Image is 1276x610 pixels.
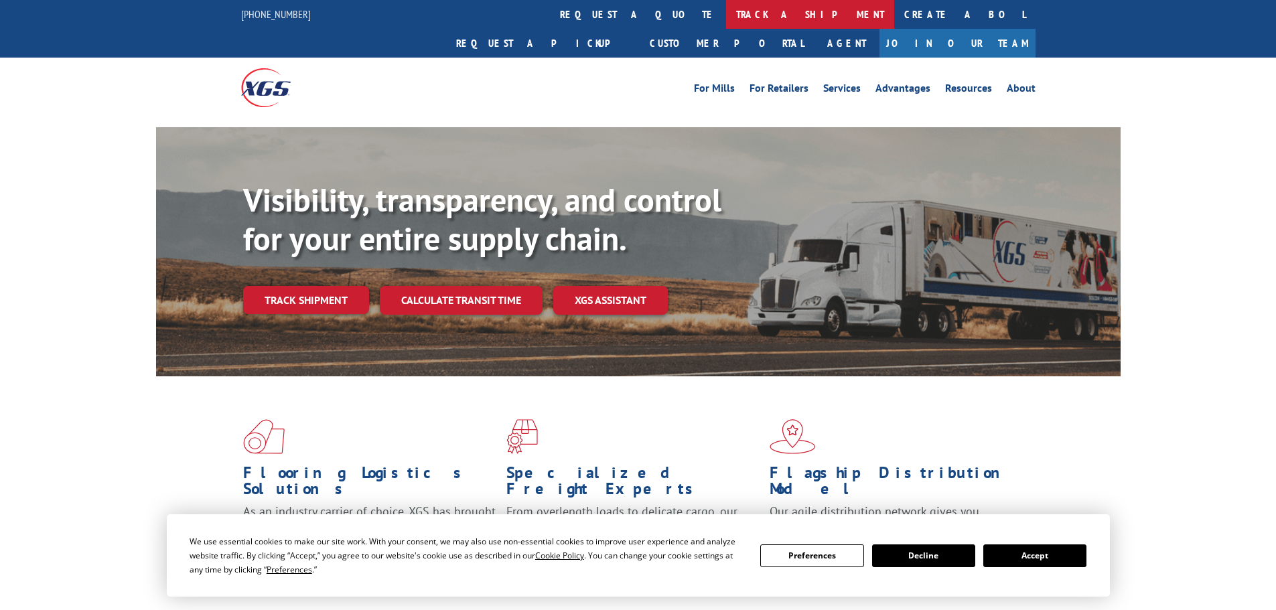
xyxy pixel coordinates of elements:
p: From overlength loads to delicate cargo, our experienced staff knows the best way to move your fr... [506,504,760,563]
div: We use essential cookies to make our site work. With your consent, we may also use non-essential ... [190,534,744,577]
b: Visibility, transparency, and control for your entire supply chain. [243,179,721,259]
a: [PHONE_NUMBER] [241,7,311,21]
span: Our agile distribution network gives you nationwide inventory management on demand. [770,504,1016,535]
a: For Retailers [750,83,808,98]
button: Preferences [760,544,863,567]
h1: Flagship Distribution Model [770,465,1023,504]
span: Cookie Policy [535,550,584,561]
a: Advantages [875,83,930,98]
h1: Flooring Logistics Solutions [243,465,496,504]
a: Agent [814,29,879,58]
a: XGS ASSISTANT [553,286,668,315]
a: Calculate transit time [380,286,543,315]
button: Decline [872,544,975,567]
span: Preferences [267,564,312,575]
h1: Specialized Freight Experts [506,465,760,504]
img: xgs-icon-flagship-distribution-model-red [770,419,816,454]
a: Request a pickup [446,29,640,58]
a: Services [823,83,861,98]
div: Cookie Consent Prompt [167,514,1110,597]
a: Customer Portal [640,29,814,58]
img: xgs-icon-total-supply-chain-intelligence-red [243,419,285,454]
button: Accept [983,544,1086,567]
a: Join Our Team [879,29,1036,58]
img: xgs-icon-focused-on-flooring-red [506,419,538,454]
a: Track shipment [243,286,369,314]
a: Resources [945,83,992,98]
a: For Mills [694,83,735,98]
span: As an industry carrier of choice, XGS has brought innovation and dedication to flooring logistics... [243,504,496,551]
a: About [1007,83,1036,98]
